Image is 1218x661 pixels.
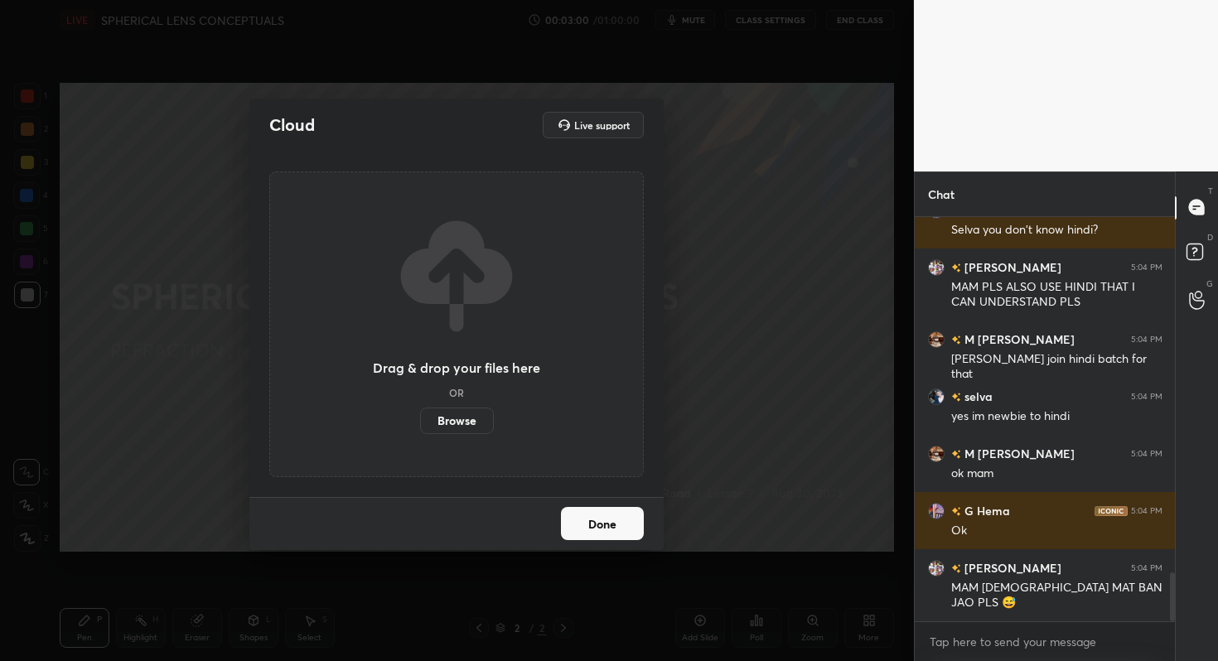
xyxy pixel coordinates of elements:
div: MAM [DEMOGRAPHIC_DATA] MAT BAN JAO PLS 😅 [951,580,1162,611]
h5: Live support [574,120,630,130]
div: grid [915,217,1176,621]
button: Done [561,507,644,540]
img: no-rating-badge.077c3623.svg [951,450,961,459]
img: iconic-dark.1390631f.png [1095,505,1128,515]
div: Ok [951,523,1162,539]
p: D [1207,231,1213,244]
p: Chat [915,172,968,216]
img: 8d85f91cdb92465a9d68222f0d9b371b.jpg [928,445,945,461]
p: T [1208,185,1213,197]
p: G [1206,277,1213,290]
h6: G Hema [961,502,1010,519]
img: 66a860d3dd8e4db99cdd8d4768176d32.jpg [928,388,945,404]
div: 5:04 PM [1131,448,1162,458]
img: 09e81f804ed1499aa62b6fb9b139061e.jpg [928,559,945,576]
h6: selva [961,388,993,405]
div: ok mam [951,466,1162,482]
div: MAM PLS ALSO USE HINDI THAT I CAN UNDERSTAND PLS [951,279,1162,311]
h6: M [PERSON_NAME] [961,330,1075,348]
img: no-rating-badge.077c3623.svg [951,335,961,345]
div: yes im newbie to hindi [951,408,1162,425]
img: no-rating-badge.077c3623.svg [951,507,961,516]
div: 5:04 PM [1131,391,1162,401]
img: 8d85f91cdb92465a9d68222f0d9b371b.jpg [928,330,945,347]
h3: Drag & drop your files here [373,361,540,374]
h5: OR [449,388,464,398]
div: Selva you don't know hindi? [951,222,1162,239]
div: [PERSON_NAME] join hindi batch for that [951,351,1162,383]
img: b73bd00e7eef4ad08db9e1fe45857025.jpg [928,502,945,519]
img: no-rating-badge.077c3623.svg [951,393,961,402]
h6: [PERSON_NAME] [961,559,1061,577]
div: 5:04 PM [1131,562,1162,572]
div: 5:04 PM [1131,505,1162,515]
h6: M [PERSON_NAME] [961,445,1075,462]
h2: Cloud [269,114,315,136]
img: no-rating-badge.077c3623.svg [951,564,961,573]
img: no-rating-badge.077c3623.svg [951,263,961,273]
img: 09e81f804ed1499aa62b6fb9b139061e.jpg [928,258,945,275]
div: 5:04 PM [1131,334,1162,344]
div: 5:04 PM [1131,262,1162,272]
h6: [PERSON_NAME] [961,258,1061,276]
